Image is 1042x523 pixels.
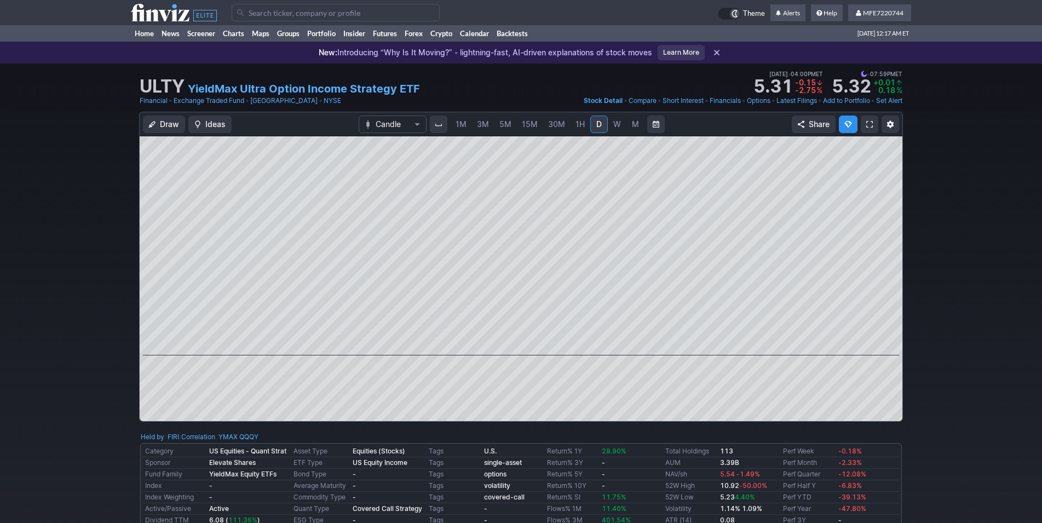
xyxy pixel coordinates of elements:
td: Return% 5Y [545,469,600,480]
a: options [484,470,506,478]
td: Perf Month [781,457,836,469]
span: [DATE] 04:00PM ET [769,69,823,79]
a: Compare [629,95,657,106]
a: News [158,25,183,42]
div: : [141,432,179,442]
a: YieldMax Ultra Option Income Strategy ETF [188,81,420,96]
td: Quant Type [291,503,350,515]
span: -0.15 [795,78,816,87]
a: Help [811,4,843,22]
span: 3M [477,119,489,129]
span: • [705,95,709,106]
td: Total Holdings [663,446,718,457]
span: 28.90% [602,447,626,455]
a: Calendar [456,25,493,42]
span: • [169,95,172,106]
b: - [602,481,605,490]
a: single-asset [484,458,522,467]
a: Insider [339,25,369,42]
td: Perf Quarter [781,469,836,480]
td: 52W High [663,480,718,492]
span: 0.18 [878,85,895,95]
span: 11.40% [602,504,626,513]
td: Return% 1Y [545,446,600,457]
b: 5.23 [720,493,755,501]
a: Futures [369,25,401,42]
a: Financial [140,95,168,106]
span: • [624,95,627,106]
a: M [626,116,644,133]
a: 5M [494,116,516,133]
a: QQQY [239,432,258,442]
a: Latest Filings [776,95,817,106]
span: 5.54 [720,470,735,478]
span: New: [319,48,337,57]
strong: 5.31 [753,78,793,95]
b: - [353,470,356,478]
a: covered-call [484,493,525,501]
a: Maps [248,25,273,42]
span: -39.13% [838,493,866,501]
a: U.S. [484,447,497,455]
a: Alerts [770,4,805,22]
b: 10.92 [720,481,767,490]
b: - [353,493,356,501]
h1: ULTY [140,78,185,95]
a: D [590,116,608,133]
td: Average Maturity [291,480,350,492]
td: Category [143,446,207,457]
b: - [602,470,605,478]
a: Backtests [493,25,532,42]
span: -12.08% [838,470,866,478]
b: - [209,493,212,501]
span: Ideas [205,119,226,130]
small: 1.14% 1.09% [720,504,762,513]
span: 4.40% [735,493,755,501]
td: Asset Type [291,446,350,457]
a: Options [747,95,770,106]
a: 3M [472,116,494,133]
td: Tags [427,469,482,480]
td: Perf Year [781,503,836,515]
span: W [613,119,621,129]
a: Add to Portfolio [823,95,870,106]
b: 113 [720,447,733,455]
span: 5M [499,119,511,129]
button: Ideas [188,116,232,133]
a: Financials [710,95,741,106]
span: 15M [522,119,538,129]
a: Home [131,25,158,42]
span: 11.75% [602,493,626,501]
span: -1.49% [736,470,760,478]
span: MFE7220744 [863,9,903,17]
td: AUM [663,457,718,469]
td: Index [143,480,207,492]
b: US Equity Income [353,458,407,467]
td: Perf Week [781,446,836,457]
td: Tags [427,503,482,515]
span: 1H [575,119,585,129]
a: Learn More [658,45,705,60]
b: YieldMax Equity ETFs [209,470,277,478]
a: W [608,116,626,133]
span: Draw [160,119,179,130]
span: • [245,95,249,106]
span: -6.83% [838,481,862,490]
b: - [484,504,487,513]
b: - [353,481,356,490]
b: - [209,481,212,490]
b: - [602,458,605,467]
strong: 5.32 [832,78,871,95]
button: Interval [430,116,447,133]
button: Explore new features [839,116,857,133]
a: volatility [484,481,510,490]
a: Short Interest [663,95,704,106]
a: Forex [401,25,427,42]
span: • [772,95,775,106]
a: [GEOGRAPHIC_DATA] [250,95,318,106]
span: Share [809,119,830,130]
td: Tags [427,457,482,469]
span: -47.80% [838,504,866,513]
b: Elevate Shares [209,458,256,467]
